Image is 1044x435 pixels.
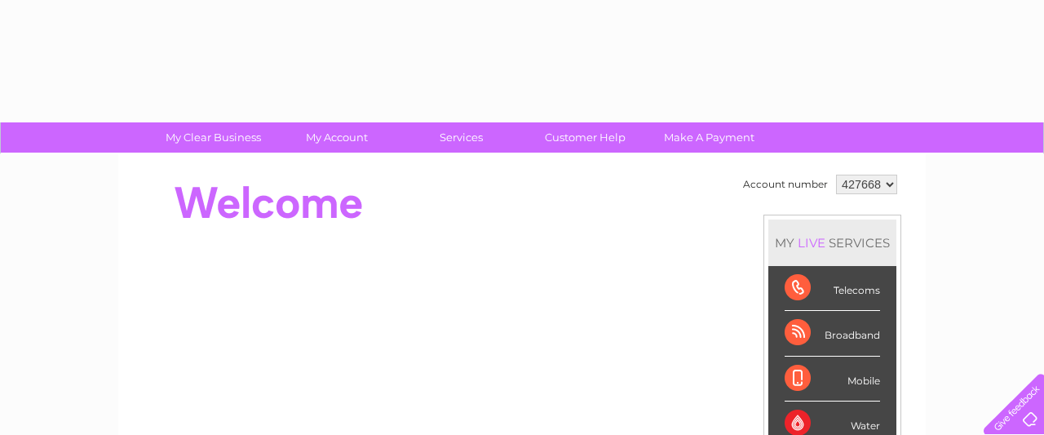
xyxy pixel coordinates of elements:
a: Customer Help [518,122,652,153]
td: Account number [739,171,832,198]
div: Mobile [785,357,880,402]
a: Make A Payment [642,122,776,153]
div: Broadband [785,311,880,356]
a: Services [394,122,529,153]
div: MY SERVICES [768,220,896,266]
div: LIVE [794,235,829,251]
div: Telecoms [785,266,880,311]
a: My Clear Business [146,122,281,153]
a: My Account [270,122,405,153]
